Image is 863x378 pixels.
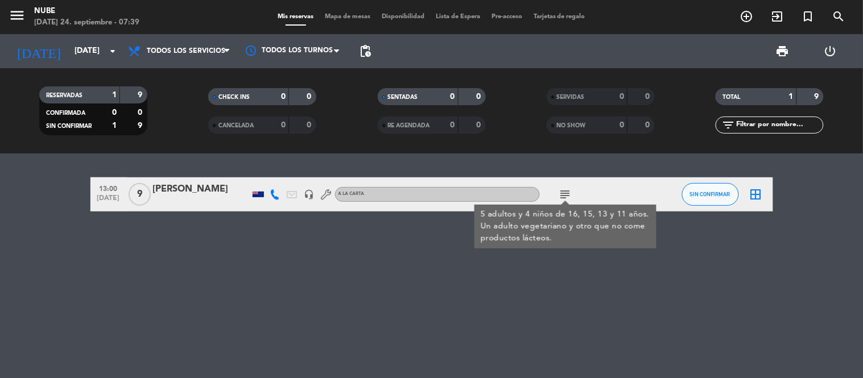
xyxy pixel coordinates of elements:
i: [DATE] [9,39,69,64]
span: 13:00 [94,181,123,194]
div: LOG OUT [807,34,854,68]
i: arrow_drop_down [106,44,119,58]
input: Filtrar por nombre... [735,119,823,131]
strong: 0 [620,93,624,101]
i: filter_list [721,118,735,132]
strong: 0 [112,109,117,117]
i: border_all [749,188,763,201]
i: add_circle_outline [740,10,754,23]
span: SIN CONFIRMAR [46,123,92,129]
span: CANCELADA [218,123,254,128]
strong: 0 [281,121,286,129]
span: Pre-acceso [486,14,528,20]
strong: 9 [138,91,144,99]
span: [DATE] [94,194,123,207]
button: SIN CONFIRMAR [682,183,739,206]
strong: 0 [307,121,314,129]
button: menu [9,7,26,28]
div: Nube [34,6,139,17]
span: CONFIRMADA [46,110,85,116]
div: 5 adultos y 4 niños de 16, 15, 13 y 11 años. Un adulto vegetariano y otro que no come productos l... [480,209,650,244]
span: Mis reservas [272,14,319,20]
strong: 0 [645,121,652,129]
strong: 1 [112,91,117,99]
strong: 0 [451,93,455,101]
span: RE AGENDADA [388,123,430,128]
strong: 1 [789,93,794,101]
span: TOTAL [722,94,740,100]
span: 9 [129,183,151,206]
strong: 0 [645,93,652,101]
span: A LA CARTA [338,192,365,196]
strong: 9 [138,122,144,130]
span: SENTADAS [388,94,418,100]
strong: 0 [620,121,624,129]
span: Lista de Espera [430,14,486,20]
strong: 9 [815,93,821,101]
strong: 0 [281,93,286,101]
span: Tarjetas de regalo [528,14,591,20]
span: SIN CONFIRMAR [690,191,730,197]
span: SERVIDAS [557,94,585,100]
i: search [832,10,846,23]
i: exit_to_app [771,10,784,23]
div: [PERSON_NAME] [153,182,250,197]
strong: 1 [112,122,117,130]
span: NO SHOW [557,123,586,128]
strong: 0 [451,121,455,129]
strong: 0 [307,93,314,101]
strong: 0 [476,121,483,129]
i: power_settings_new [824,44,837,58]
div: [DATE] 24. septiembre - 07:39 [34,17,139,28]
span: print [776,44,790,58]
span: CHECK INS [218,94,250,100]
i: menu [9,7,26,24]
strong: 0 [476,93,483,101]
span: Todos los servicios [147,47,225,55]
i: turned_in_not [802,10,815,23]
span: pending_actions [358,44,372,58]
span: Mapa de mesas [319,14,376,20]
i: headset_mic [304,189,315,200]
i: subject [559,188,572,201]
span: Disponibilidad [376,14,430,20]
span: RESERVADAS [46,93,82,98]
strong: 0 [138,109,144,117]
